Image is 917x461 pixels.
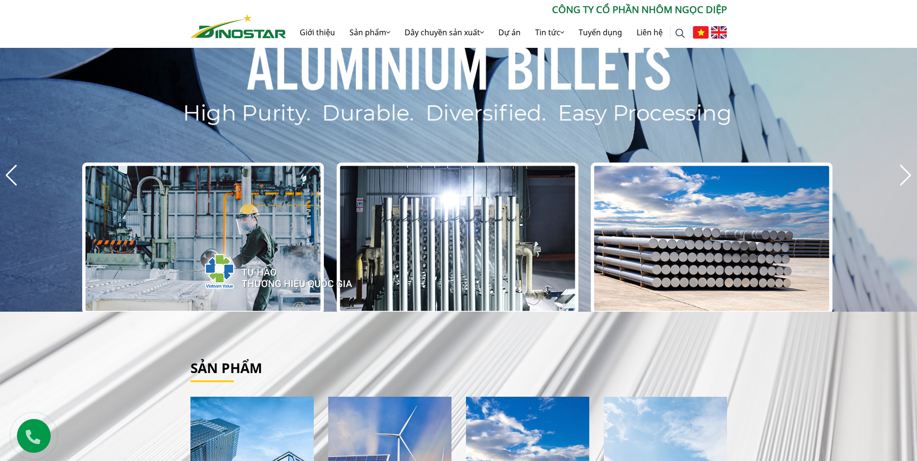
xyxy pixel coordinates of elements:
[5,165,18,186] div: Previous slide
[190,12,286,38] a: Nhôm Dinostar
[491,17,528,48] a: Dự án
[397,17,491,48] a: Dây chuyền sản xuất
[899,165,912,186] div: Next slide
[528,17,571,48] a: Tin tức
[292,17,342,48] a: Giới thiệu
[342,17,397,48] a: Sản phẩm
[176,236,354,302] img: thqg
[571,17,629,48] a: Tuyển dụng
[190,359,262,377] a: Sản phẩm
[711,26,727,39] img: English
[675,29,685,38] img: search
[693,26,709,39] img: Tiếng Việt
[190,14,286,38] img: Nhôm Dinostar
[286,2,727,17] p: CÔNG TY CỔ PHẦN NHÔM NGỌC DIỆP
[629,17,670,48] a: Liên hệ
